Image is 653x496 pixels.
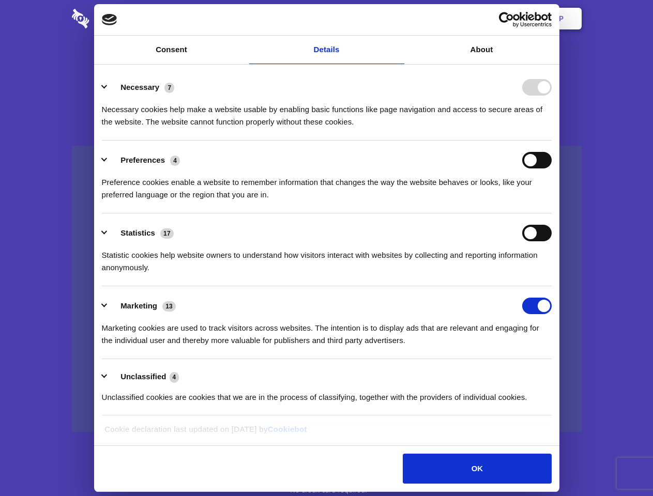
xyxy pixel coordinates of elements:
a: Login [469,3,514,35]
label: Marketing [120,301,157,310]
iframe: Drift Widget Chat Controller [601,444,641,484]
button: Necessary (7) [102,79,181,96]
button: Unclassified (4) [102,370,186,383]
a: Wistia video thumbnail [72,146,582,432]
h4: Auto-redaction of sensitive data, encrypted data sharing and self-destructing private chats. Shar... [72,94,582,128]
label: Statistics [120,228,155,237]
span: 17 [160,228,174,239]
a: Pricing [303,3,348,35]
span: 7 [164,83,174,93]
div: Preference cookies enable a website to remember information that changes the way the website beha... [102,168,552,201]
div: Unclassified cookies are cookies that we are in the process of classifying, together with the pro... [102,383,552,404]
span: 13 [162,301,176,312]
a: Contact [419,3,467,35]
span: 4 [170,156,180,166]
button: Preferences (4) [102,152,187,168]
h1: Eliminate Slack Data Loss. [72,47,582,84]
a: Details [249,36,404,64]
label: Preferences [120,156,165,164]
a: Consent [94,36,249,64]
img: logo-wordmark-white-trans-d4663122ce5f474addd5e946df7df03e33cb6a1c49d2221995e7729f52c070b2.svg [72,9,160,28]
a: Usercentrics Cookiebot - opens in a new window [461,12,552,27]
span: 4 [170,372,179,382]
button: OK [403,454,551,484]
button: Statistics (17) [102,225,180,241]
a: Cookiebot [268,425,307,433]
div: Cookie declaration last updated on [DATE] by [97,423,556,443]
button: Marketing (13) [102,298,183,314]
a: About [404,36,559,64]
div: Marketing cookies are used to track visitors across websites. The intention is to display ads tha... [102,314,552,347]
div: Statistic cookies help website owners to understand how visitors interact with websites by collec... [102,241,552,274]
label: Necessary [120,83,159,91]
div: Necessary cookies help make a website usable by enabling basic functions like page navigation and... [102,96,552,128]
img: logo [102,14,117,25]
